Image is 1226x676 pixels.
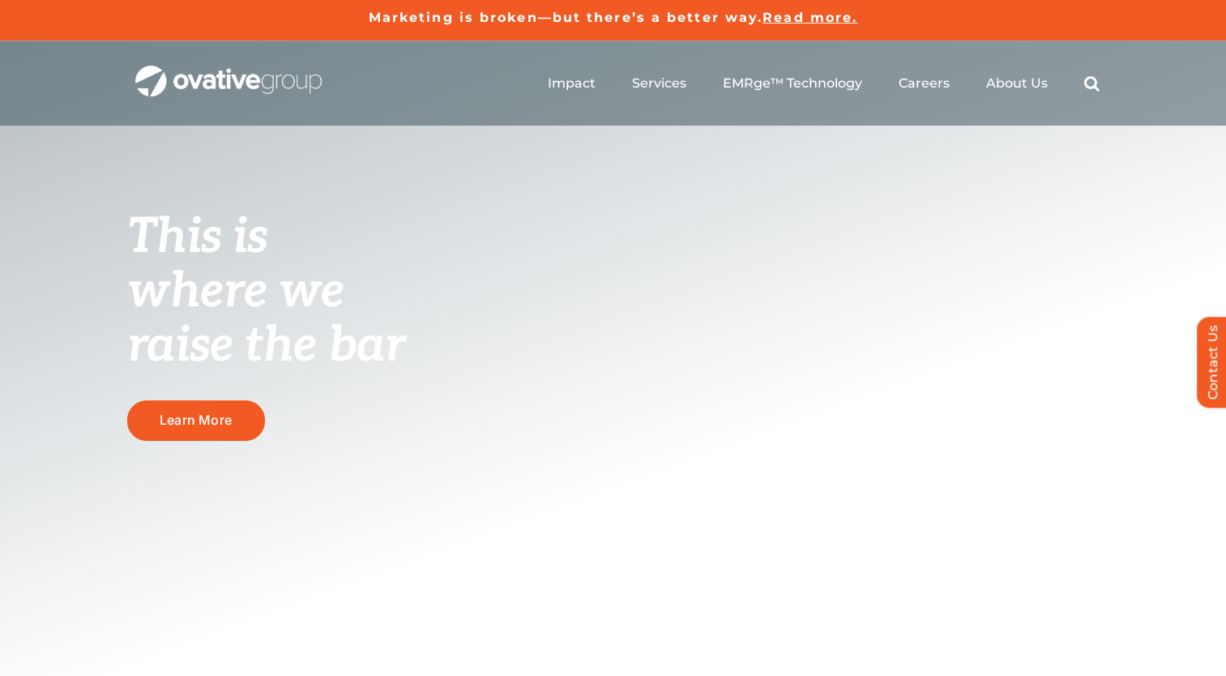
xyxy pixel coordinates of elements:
[899,75,950,92] a: Careers
[986,75,1048,92] a: About Us
[763,10,857,25] a: Read more.
[135,64,322,79] a: OG_Full_horizontal_WHT
[369,10,763,25] a: Marketing is broken—but there’s a better way.
[127,263,405,375] span: where we raise the bar
[160,413,232,428] span: Learn More
[127,400,265,440] a: Learn More
[723,75,862,92] a: EMRge™ Technology
[1084,75,1100,92] a: Search
[548,75,596,92] a: Impact
[127,208,268,267] span: This is
[548,58,1100,109] nav: Menu
[632,75,686,92] a: Services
